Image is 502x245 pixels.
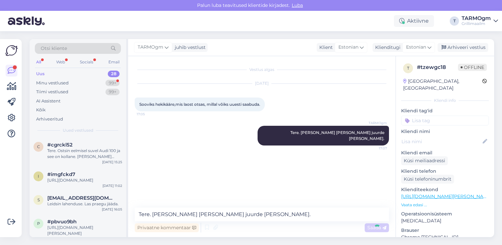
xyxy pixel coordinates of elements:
[290,130,385,141] span: Tere. [PERSON_NAME] [PERSON_NAME] juurde [PERSON_NAME].
[139,102,260,107] span: Sooviks hekikääre,mis laost otsas, millal võiks uuesti saabuda.
[401,98,489,103] div: Kliendi info
[108,71,120,77] div: 28
[55,58,66,66] div: Web
[401,175,454,184] div: Küsi telefoninumbrit
[105,89,120,95] div: 99+
[401,138,481,145] input: Lisa nimi
[407,66,409,71] span: t
[462,16,491,21] div: TARMOgm
[135,67,389,73] div: Vestlus algas
[401,193,492,199] a: [URL][DOMAIN_NAME][PERSON_NAME]
[47,195,116,201] span: spektruumstuudio@gmail.com
[406,44,426,51] span: Estonian
[450,16,459,26] div: T
[403,78,482,92] div: [GEOGRAPHIC_DATA], [GEOGRAPHIC_DATA]
[362,146,387,151] span: 17:07
[5,44,18,57] img: Askly Logo
[47,177,122,183] div: [URL][DOMAIN_NAME]
[47,171,75,177] span: #imgfckd7
[105,80,120,86] div: 99+
[47,142,73,148] span: #cgrckl52
[462,21,491,26] div: Grillimaailm
[37,221,40,226] span: p
[394,15,434,27] div: Aktiivne
[401,186,489,193] p: Klienditeekond
[47,148,122,160] div: Tere. Ostsin eelmisel suvel Audi 100 ja see on kollane. [PERSON_NAME] grillresti, mis mahuks nii ...
[438,43,488,52] div: Arhiveeri vestlus
[401,116,489,125] input: Lisa tag
[401,227,489,234] p: Brauser
[38,174,39,179] span: i
[401,202,489,208] p: Vaata edasi ...
[458,64,487,71] span: Offline
[373,44,400,51] div: Klienditugi
[47,219,77,225] span: #pbvuo9bh
[172,44,206,51] div: juhib vestlust
[102,236,122,241] div: [DATE] 14:45
[102,160,122,165] div: [DATE] 15:25
[37,197,40,202] span: s
[36,98,60,104] div: AI Assistent
[36,116,63,122] div: Arhiveeritud
[107,58,121,66] div: Email
[138,44,163,51] span: TARMOgm
[35,58,42,66] div: All
[36,89,68,95] div: Tiimi vestlused
[401,149,489,156] p: Kliendi email
[401,107,489,114] p: Kliendi tag'id
[401,156,448,165] div: Küsi meiliaadressi
[290,2,305,8] span: Luba
[137,112,161,117] span: 17:05
[47,225,122,236] div: [URL][DOMAIN_NAME][PERSON_NAME]
[41,45,67,52] span: Otsi kliente
[102,207,122,212] div: [DATE] 16:05
[79,58,95,66] div: Socials
[135,80,389,86] div: [DATE]
[417,63,458,71] div: # tzewgc18
[401,211,489,217] p: Operatsioonisüsteem
[36,107,46,113] div: Kõik
[103,183,122,188] div: [DATE] 11:02
[36,71,45,77] div: Uus
[362,121,387,125] span: TARMOgm
[36,80,69,86] div: Minu vestlused
[37,144,40,149] span: c
[47,201,122,207] div: Leidsin lahenduse. Las praegu jääda.
[401,234,489,241] p: Chrome [TECHNICAL_ID]
[401,168,489,175] p: Kliendi telefon
[63,127,93,133] span: Uued vestlused
[401,217,489,224] p: [MEDICAL_DATA]
[462,16,498,26] a: TARMOgmGrillimaailm
[338,44,358,51] span: Estonian
[317,44,333,51] div: Klient
[401,128,489,135] p: Kliendi nimi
